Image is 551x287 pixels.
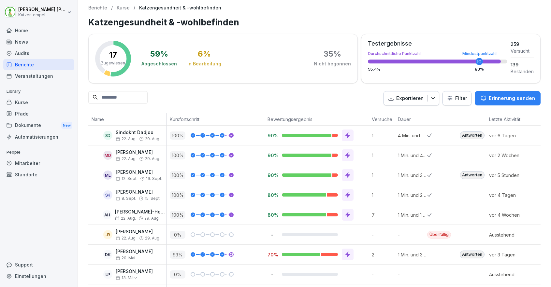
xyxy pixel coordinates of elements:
[18,13,66,17] p: Katzentempel
[61,122,72,129] div: New
[398,132,427,139] p: 4 Min. und 28 Sek.
[139,5,221,11] p: Katzengesundheit & -wohlbefinden
[398,231,427,238] p: -
[372,212,395,218] p: 7
[372,231,395,238] p: -
[3,131,74,143] a: Automatisierungen
[116,130,160,135] p: Sindokht Dadjoo
[92,116,163,123] p: Name
[398,212,427,218] p: 1 Min. und 14 Sek.
[103,230,112,239] div: JR
[3,169,74,180] a: Standorte
[187,61,221,67] div: In Bearbeitung
[170,171,185,179] p: 100 %
[268,192,277,198] p: 80%
[268,116,365,123] p: Bewertungsergebnis
[398,271,427,278] p: -
[170,231,185,239] p: 0 %
[475,91,541,105] button: Erinnerung senden
[462,52,497,56] div: Mindestpunktzahl
[396,95,424,102] p: Exportieren
[3,48,74,59] div: Audits
[3,108,74,119] a: Pfade
[3,157,74,169] a: Mitarbeiter
[398,172,427,179] p: 1 Min. und 37 Sek.
[116,176,138,181] span: 12. Sept.
[170,116,261,123] p: Kursfortschritt
[116,249,153,254] p: [PERSON_NAME]
[116,189,161,195] p: [PERSON_NAME]
[170,270,185,279] p: 0 %
[511,68,534,75] div: Bestanden
[170,191,185,199] p: 100 %
[3,259,74,270] div: Support
[489,172,535,179] p: vor 5 Stunden
[3,36,74,48] a: News
[111,5,113,11] p: /
[398,116,424,123] p: Dauer
[3,59,74,70] a: Berichte
[511,61,534,68] div: 139
[398,251,427,258] p: 1 Min. und 37 Sek.
[268,152,277,158] p: 90%
[145,196,161,201] span: 15. Sept.
[489,251,535,258] p: vor 3 Tagen
[489,192,535,198] p: vor 4 Tagen
[103,250,112,259] div: DK
[268,232,277,238] p: -
[150,50,168,58] div: 59 %
[324,50,341,58] div: 35 %
[489,231,535,238] p: Ausstehend
[268,132,277,139] p: 90%
[146,176,162,181] span: 19. Sept.
[268,271,277,278] p: -
[117,5,130,11] a: Kurse
[103,131,112,140] div: SD
[3,25,74,36] a: Home
[511,41,534,48] div: 259
[314,61,351,67] div: Nicht begonnen
[145,137,160,141] span: 29. Aug.
[116,137,137,141] span: 22. Aug.
[372,192,395,198] p: 1
[460,131,485,139] div: Antworten
[3,97,74,108] a: Kurse
[3,119,74,131] div: Dokumente
[443,91,471,105] button: Filter
[116,269,153,274] p: [PERSON_NAME]
[372,116,391,123] p: Versuche
[489,132,535,139] p: vor 6 Tagen
[489,271,535,278] p: Ausstehend
[3,86,74,97] p: Library
[368,41,507,47] div: Testergebnisse
[3,119,74,131] a: DokumenteNew
[116,157,137,161] span: 22. Aug.
[372,172,395,179] p: 1
[268,252,277,258] p: 70%
[116,170,162,175] p: [PERSON_NAME]
[398,152,427,159] p: 1 Min. und 46 Sek.
[372,132,395,139] p: 1
[145,236,160,240] span: 29. Aug.
[103,151,112,160] div: MD
[116,229,160,235] p: [PERSON_NAME]
[115,209,166,215] p: [PERSON_NAME]-Herbszt
[268,212,277,218] p: 80%
[511,48,534,54] div: Versucht
[489,152,535,159] p: vor 2 Wochen
[489,212,535,218] p: vor 4 Wochen
[198,50,211,58] div: 6 %
[88,5,107,11] a: Berichte
[3,147,74,157] p: People
[103,190,112,199] div: SK
[116,256,135,260] span: 20. Mai
[18,7,66,12] p: [PERSON_NAME] [PERSON_NAME]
